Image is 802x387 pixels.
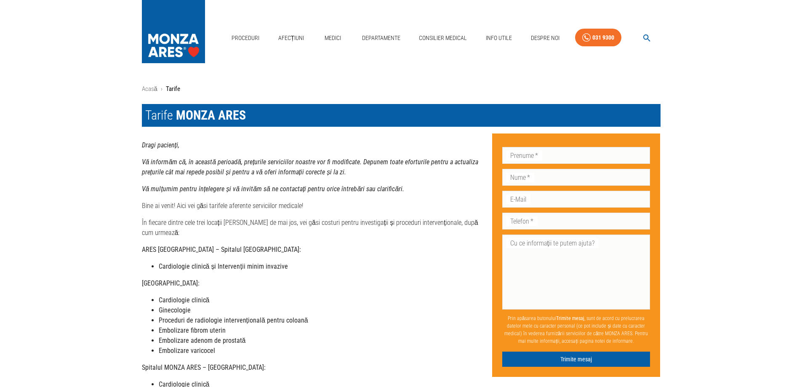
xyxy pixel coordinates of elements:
[159,316,308,324] strong: Proceduri de radiologie intervențională pentru coloană
[359,29,404,47] a: Departamente
[142,84,661,94] nav: breadcrumb
[502,352,650,367] button: Trimite mesaj
[142,363,266,371] strong: Spitalul MONZA ARES – [GEOGRAPHIC_DATA]:
[159,262,288,270] strong: Cardiologie clinică și Intervenții minim invazive
[228,29,263,47] a: Proceduri
[142,104,661,127] h1: Tarife
[142,246,301,254] strong: ARES [GEOGRAPHIC_DATA] – Spitalul [GEOGRAPHIC_DATA]:
[166,84,180,94] p: Tarife
[161,84,163,94] li: ›
[575,29,621,47] a: 031 9300
[482,29,515,47] a: Info Utile
[159,306,191,314] strong: Ginecologie
[320,29,346,47] a: Medici
[502,311,650,348] p: Prin apăsarea butonului , sunt de acord cu prelucrarea datelor mele cu caracter personal (ce pot ...
[142,141,179,149] strong: Dragi pacienți,
[592,32,614,43] div: 031 9300
[159,296,210,304] strong: Cardiologie clinică
[159,347,215,355] strong: Embolizare varicocel
[142,279,200,287] strong: [GEOGRAPHIC_DATA]:
[556,315,584,321] b: Trimite mesaj
[142,158,479,176] strong: Vă informăm că, în această perioadă, prețurile serviciilor noastre vor fi modificate. Depunem toa...
[176,108,246,123] span: MONZA ARES
[142,218,485,238] p: În fiecare dintre cele trei locații [PERSON_NAME] de mai jos, vei găsi costuri pentru investigați...
[159,336,246,344] strong: Embolizare adenom de prostată
[416,29,470,47] a: Consilier Medical
[142,185,405,193] strong: Vă mulțumim pentru înțelegere și vă invităm să ne contactați pentru orice întrebări sau clarificări.
[142,201,485,211] p: Bine ai venit! Aici vei găsi tarifele aferente serviciilor medicale!
[159,326,226,334] strong: Embolizare fibrom uterin
[528,29,563,47] a: Despre Noi
[275,29,308,47] a: Afecțiuni
[142,85,157,93] a: Acasă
